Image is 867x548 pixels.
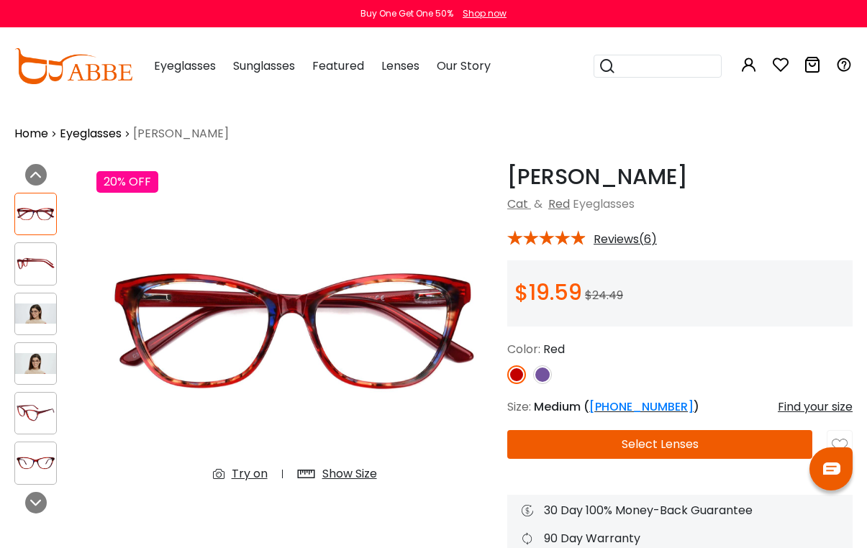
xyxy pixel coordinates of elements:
h1: [PERSON_NAME] [507,164,853,190]
button: Select Lenses [507,430,812,459]
span: Red [543,341,565,357]
div: 30 Day 100% Money-Back Guarantee [522,502,838,519]
img: Strauss Red Acetate Eyeglasses , UniversalBridgeFit Frames from ABBE Glasses [15,403,56,424]
img: Strauss Red Acetate Eyeglasses , UniversalBridgeFit Frames from ABBE Glasses [15,303,56,324]
div: Find your size [778,398,853,416]
img: Strauss Red Acetate Eyeglasses , UniversalBridgeFit Frames from ABBE Glasses [15,453,56,474]
span: Eyeglasses [154,58,216,74]
span: $24.49 [585,287,623,303]
a: Eyeglasses [60,125,122,142]
a: Home [14,125,48,142]
div: Show Size [322,465,377,483]
span: & [531,196,545,212]
span: Featured [312,58,364,74]
div: 20% OFF [96,171,158,193]
span: $19.59 [514,277,582,308]
a: [PHONE_NUMBER] [589,398,694,415]
span: Medium ( ) [534,398,699,415]
span: Reviews(6) [594,233,657,246]
div: 90 Day Warranty [522,530,838,547]
span: Sunglasses [233,58,295,74]
span: Eyeglasses [573,196,635,212]
img: Strauss Red Acetate Eyeglasses , UniversalBridgeFit Frames from ABBE Glasses [96,164,493,494]
img: Strauss Red Acetate Eyeglasses , UniversalBridgeFit Frames from ABBE Glasses [15,204,56,224]
a: Cat [507,196,528,212]
span: Color: [507,341,540,357]
span: Lenses [381,58,419,74]
a: Red [548,196,570,212]
div: Shop now [463,7,507,20]
img: like [832,438,848,454]
div: Try on [232,465,268,483]
img: Strauss Red Acetate Eyeglasses , UniversalBridgeFit Frames from ABBE Glasses [15,353,56,374]
span: [PERSON_NAME] [133,125,229,142]
span: Our Story [437,58,491,74]
img: chat [823,462,840,475]
div: Buy One Get One 50% [360,7,453,20]
a: Shop now [455,7,507,19]
span: Size: [507,398,531,415]
img: abbeglasses.com [14,48,132,84]
img: Strauss Red Acetate Eyeglasses , UniversalBridgeFit Frames from ABBE Glasses [15,254,56,275]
